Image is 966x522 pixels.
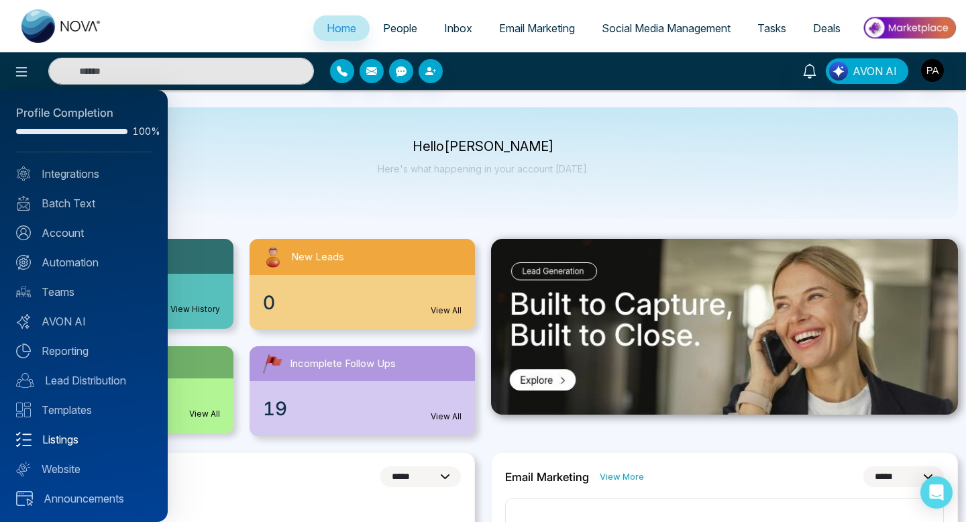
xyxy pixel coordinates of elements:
[16,225,31,240] img: Account.svg
[16,196,31,211] img: batch_text_white.png
[16,432,32,447] img: Listings.svg
[16,254,152,270] a: Automation
[16,491,33,506] img: announcements.svg
[16,372,152,388] a: Lead Distribution
[16,313,152,329] a: AVON AI
[16,431,152,448] a: Listings
[16,166,152,182] a: Integrations
[16,195,152,211] a: Batch Text
[920,476,953,509] div: Open Intercom Messenger
[16,373,34,388] img: Lead-dist.svg
[16,462,31,476] img: Website.svg
[16,255,31,270] img: Automation.svg
[16,314,31,329] img: Avon-AI.svg
[16,403,31,417] img: Templates.svg
[16,490,152,507] a: Announcements
[16,461,152,477] a: Website
[16,105,152,122] div: Profile Completion
[16,225,152,241] a: Account
[16,402,152,418] a: Templates
[16,284,31,299] img: team.svg
[133,127,152,136] span: 100%
[16,284,152,300] a: Teams
[16,344,31,358] img: Reporting.svg
[16,166,31,181] img: Integrated.svg
[16,343,152,359] a: Reporting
